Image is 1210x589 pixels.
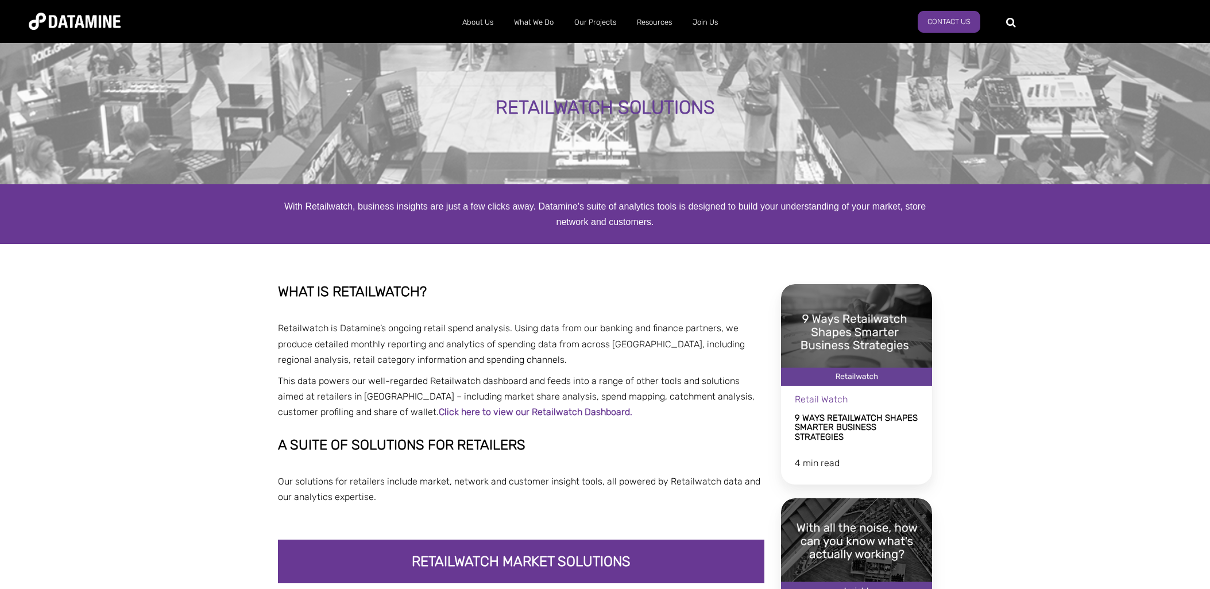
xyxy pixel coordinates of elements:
a: Join Us [682,7,728,37]
div: RETAILWATCH SOLUTIONS [136,98,1074,118]
h2: Retailwatch Market Solutions [287,554,756,569]
a: Our Projects [564,7,627,37]
p: Our solutions for retailers include market, network and customer insight tools, all powered by Re... [278,474,765,505]
span: With Retailwatch, business insights are just a few clicks away. Datamine's suite of analytics too... [284,201,926,227]
span: Retail Watch [795,394,848,405]
a: About Us [452,7,504,37]
a: What We Do [504,7,564,37]
p: Retailwatch is Datamine’s ongoing retail spend analysis. Using data from our banking and finance ... [278,320,765,367]
a: Contact Us [918,11,980,33]
p: This data powers our well-regarded Retailwatch dashboard and feeds into a range of other tools an... [278,373,765,420]
a: Resources [627,7,682,37]
h2: WHAT IS RETAILWATCH? [278,284,765,299]
strong: A suite of solutions for retailers [278,437,525,453]
img: Datamine [29,13,121,30]
a: Click here to view our Retailwatch Dashboard. [439,406,632,417]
